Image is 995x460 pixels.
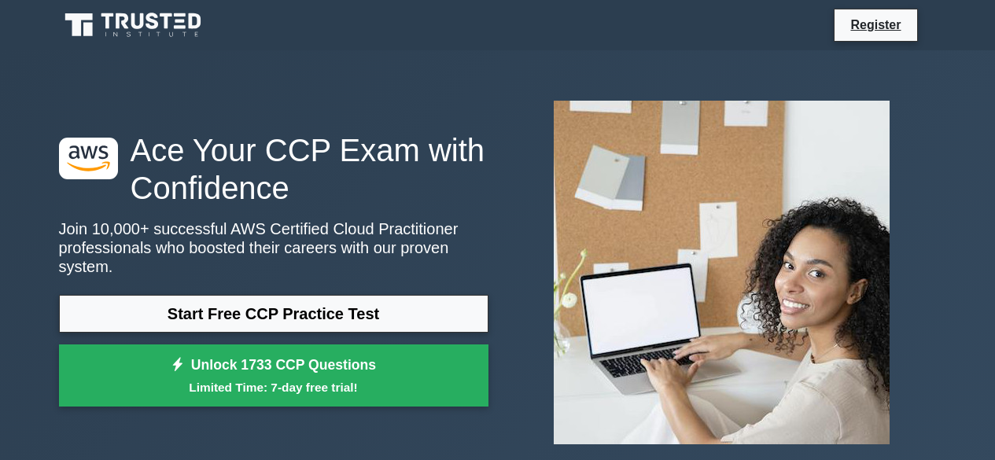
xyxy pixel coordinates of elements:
[59,131,488,207] h1: Ace Your CCP Exam with Confidence
[59,344,488,407] a: Unlock 1733 CCP QuestionsLimited Time: 7-day free trial!
[841,15,910,35] a: Register
[59,219,488,276] p: Join 10,000+ successful AWS Certified Cloud Practitioner professionals who boosted their careers ...
[59,295,488,333] a: Start Free CCP Practice Test
[79,378,469,396] small: Limited Time: 7-day free trial!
